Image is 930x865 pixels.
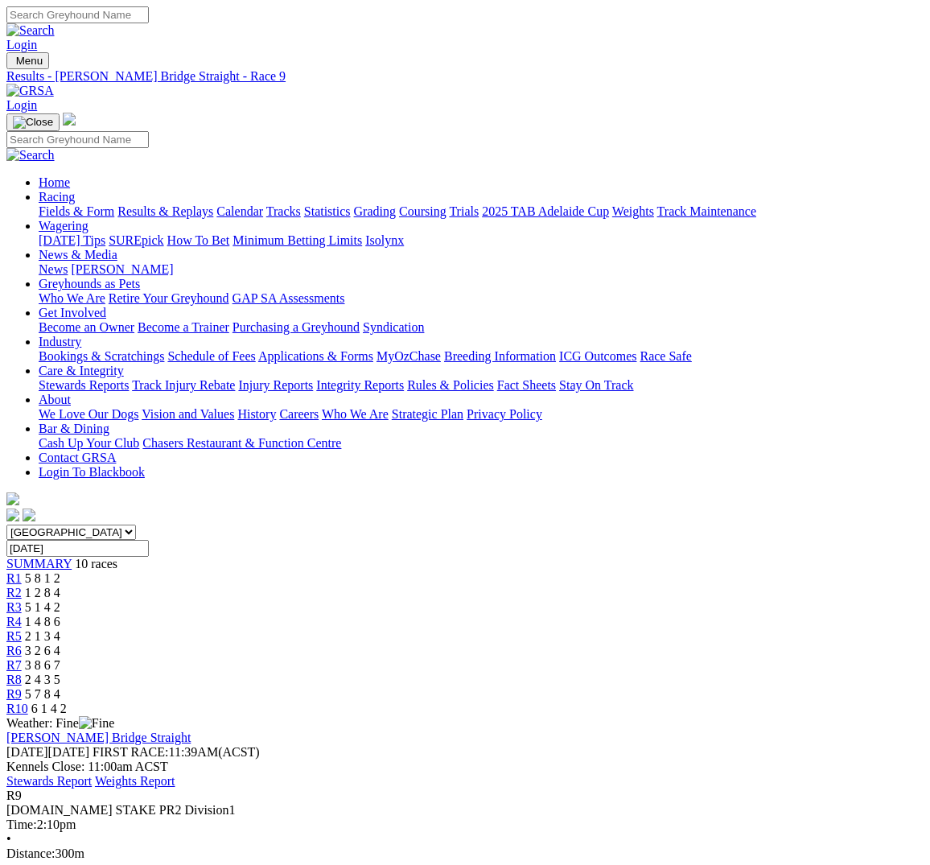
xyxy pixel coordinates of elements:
[13,116,53,129] img: Close
[167,233,230,247] a: How To Bet
[6,69,924,84] a: Results - [PERSON_NAME] Bridge Straight - Race 9
[365,233,404,247] a: Isolynx
[6,702,28,715] a: R10
[497,378,556,392] a: Fact Sheets
[109,233,163,247] a: SUREpick
[6,731,191,744] a: [PERSON_NAME] Bridge Straight
[39,407,138,421] a: We Love Our Dogs
[322,407,389,421] a: Who We Are
[95,774,175,788] a: Weights Report
[377,349,441,363] a: MyOzChase
[6,492,19,505] img: logo-grsa-white.png
[39,378,129,392] a: Stewards Reports
[39,349,164,363] a: Bookings & Scratchings
[266,204,301,218] a: Tracks
[25,644,60,657] span: 3 2 6 4
[39,422,109,435] a: Bar & Dining
[39,233,924,248] div: Wagering
[6,658,22,672] a: R7
[39,378,924,393] div: Care & Integrity
[6,38,37,51] a: Login
[25,673,60,686] span: 2 4 3 5
[39,436,139,450] a: Cash Up Your Club
[6,615,22,628] a: R4
[6,557,72,570] a: SUMMARY
[39,291,924,306] div: Greyhounds as Pets
[6,818,924,832] div: 2:10pm
[6,509,19,521] img: facebook.svg
[39,349,924,364] div: Industry
[39,175,70,189] a: Home
[237,407,276,421] a: History
[6,586,22,599] span: R2
[6,745,48,759] span: [DATE]
[6,774,92,788] a: Stewards Report
[279,407,319,421] a: Careers
[238,378,313,392] a: Injury Reports
[6,98,37,112] a: Login
[399,204,446,218] a: Coursing
[39,320,924,335] div: Get Involved
[6,803,924,818] div: [DOMAIN_NAME] STAKE PR2 Division1
[6,600,22,614] a: R3
[25,615,60,628] span: 1 4 8 6
[25,629,60,643] span: 2 1 3 4
[39,248,117,262] a: News & Media
[71,262,173,276] a: [PERSON_NAME]
[6,6,149,23] input: Search
[6,745,89,759] span: [DATE]
[25,586,60,599] span: 1 2 8 4
[39,465,145,479] a: Login To Blackbook
[392,407,463,421] a: Strategic Plan
[559,349,636,363] a: ICG Outcomes
[25,658,60,672] span: 3 8 6 7
[93,745,260,759] span: 11:39AM(ACST)
[25,571,60,585] span: 5 8 1 2
[167,349,255,363] a: Schedule of Fees
[39,335,81,348] a: Industry
[6,687,22,701] a: R9
[232,291,345,305] a: GAP SA Assessments
[93,745,168,759] span: FIRST RACE:
[6,846,924,861] div: 300m
[79,716,114,731] img: Fine
[6,644,22,657] a: R6
[39,291,105,305] a: Who We Are
[6,131,149,148] input: Search
[16,55,43,67] span: Menu
[467,407,542,421] a: Privacy Policy
[6,760,924,774] div: Kennels Close: 11:00am ACST
[25,600,60,614] span: 5 1 4 2
[6,629,22,643] a: R5
[39,320,134,334] a: Become an Owner
[354,204,396,218] a: Grading
[6,571,22,585] a: R1
[39,262,924,277] div: News & Media
[6,832,11,846] span: •
[117,204,213,218] a: Results & Replays
[640,349,691,363] a: Race Safe
[304,204,351,218] a: Statistics
[444,349,556,363] a: Breeding Information
[39,364,124,377] a: Care & Integrity
[6,113,60,131] button: Toggle navigation
[612,204,654,218] a: Weights
[39,436,924,451] div: Bar & Dining
[6,23,55,38] img: Search
[316,378,404,392] a: Integrity Reports
[407,378,494,392] a: Rules & Policies
[142,407,234,421] a: Vision and Values
[657,204,756,218] a: Track Maintenance
[39,190,75,204] a: Racing
[63,113,76,126] img: logo-grsa-white.png
[363,320,424,334] a: Syndication
[39,204,924,219] div: Racing
[232,320,360,334] a: Purchasing a Greyhound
